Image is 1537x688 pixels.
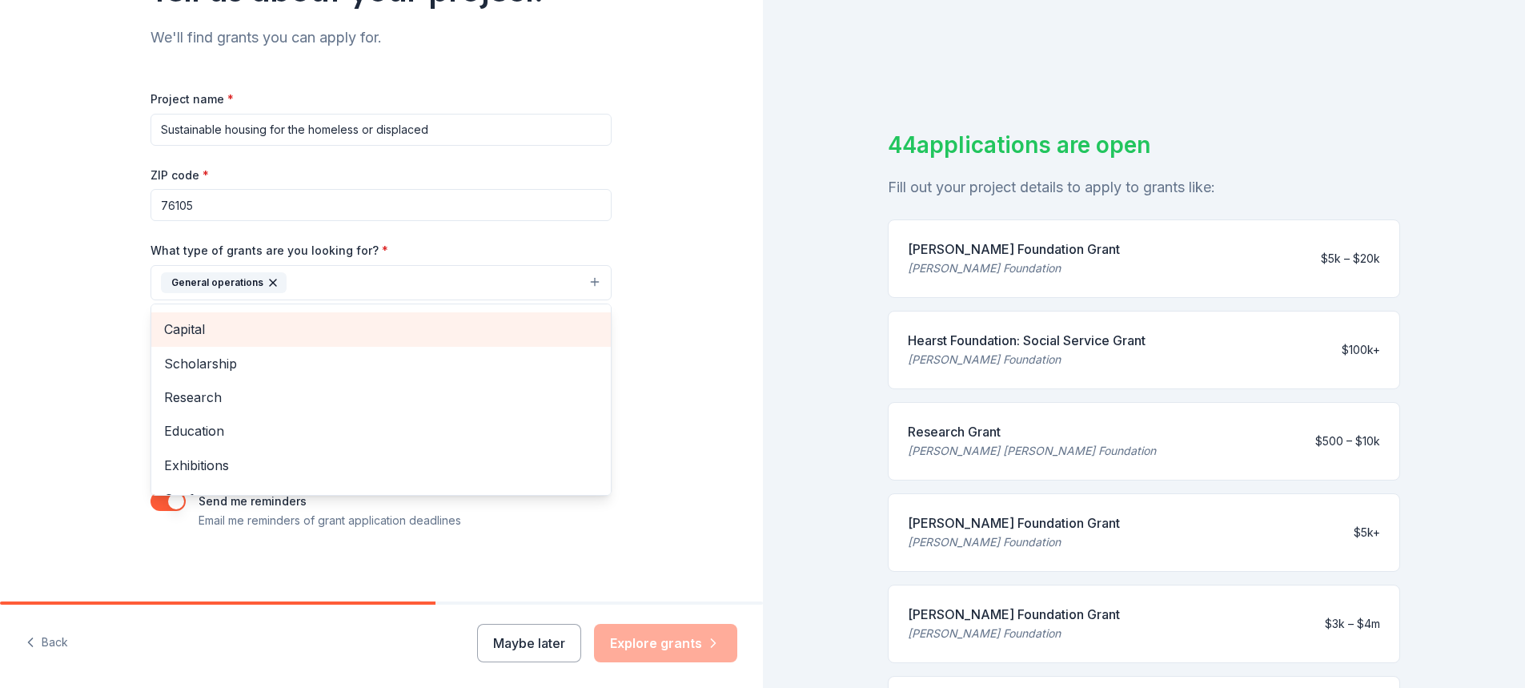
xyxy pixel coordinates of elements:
[164,353,598,374] span: Scholarship
[161,272,287,293] div: General operations
[164,420,598,441] span: Education
[150,304,612,496] div: General operations
[164,387,598,408] span: Research
[150,265,612,300] button: General operations
[164,489,598,509] span: Conference
[164,319,598,340] span: Capital
[164,455,598,476] span: Exhibitions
